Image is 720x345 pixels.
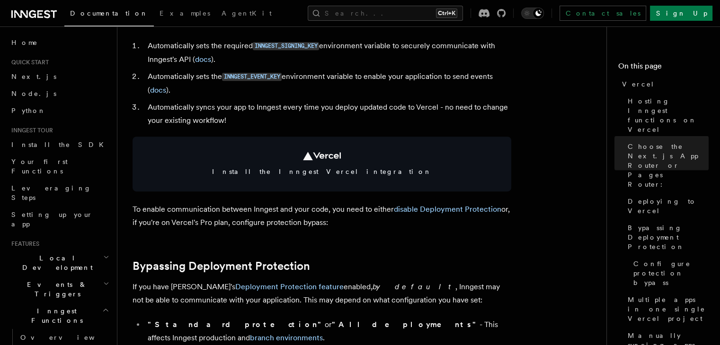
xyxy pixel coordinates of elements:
[160,9,210,17] span: Examples
[8,136,111,153] a: Install the SDK
[8,302,111,329] button: Inngest Functions
[8,34,111,51] a: Home
[618,60,709,76] h4: On this page
[332,320,480,329] strong: "All deployments"
[624,291,709,327] a: Multiple apps in one single Vercel project
[624,219,709,255] a: Bypassing Deployment Protection
[222,73,282,81] code: INNGEST_EVENT_KEY
[133,203,511,229] p: To enable communication between Inngest and your code, you need to either or, if you're on Vercel...
[628,223,709,251] span: Bypassing Deployment Protection
[8,153,111,180] a: Your first Functions
[11,90,56,97] span: Node.js
[11,211,93,228] span: Setting up your app
[145,70,511,97] li: Automatically sets the environment variable to enable your application to send events ( ).
[8,206,111,233] a: Setting up your app
[145,318,511,345] li: or - This affects Inngest production and .
[8,127,53,134] span: Inngest tour
[8,240,39,248] span: Features
[8,280,103,299] span: Events & Triggers
[618,76,709,93] a: Vercel
[253,41,319,50] a: INNGEST_SIGNING_KEY
[650,6,712,21] a: Sign Up
[133,280,511,307] p: If you have [PERSON_NAME]'s enabled, , Inngest may not be able to communicate with your applicati...
[222,9,272,17] span: AgentKit
[8,68,111,85] a: Next.js
[250,333,323,342] a: branch environments
[8,306,102,325] span: Inngest Functions
[144,167,500,176] span: Install the Inngest Vercel integration
[436,9,457,18] kbd: Ctrl+K
[624,138,709,193] a: Choose the Next.js App Router or Pages Router:
[145,39,511,66] li: Automatically sets the required environment variable to securely communicate with Inngest's API ( ).
[8,59,49,66] span: Quick start
[8,85,111,102] a: Node.js
[216,3,277,26] a: AgentKit
[394,205,501,214] a: disable Deployment Protection
[11,141,109,148] span: Install the SDK
[235,282,344,291] a: Deployment Protection feature
[11,184,91,201] span: Leveraging Steps
[308,6,463,21] button: Search...Ctrl+K
[373,282,455,291] em: by default
[150,86,166,95] a: docs
[70,9,148,17] span: Documentation
[154,3,216,26] a: Examples
[8,180,111,206] a: Leveraging Steps
[628,96,709,134] span: Hosting Inngest functions on Vercel
[8,102,111,119] a: Python
[11,73,56,80] span: Next.js
[145,101,511,127] li: Automatically syncs your app to Inngest every time you deploy updated code to Vercel - no need to...
[148,320,325,329] strong: "Standard protection"
[622,79,655,89] span: Vercel
[624,193,709,219] a: Deploying to Vercel
[11,38,38,47] span: Home
[560,6,646,21] a: Contact sales
[11,158,68,175] span: Your first Functions
[628,197,709,216] span: Deploying to Vercel
[633,259,709,287] span: Configure protection bypass
[133,137,511,191] a: Install the Inngest Vercel integration
[521,8,544,19] button: Toggle dark mode
[628,142,709,189] span: Choose the Next.js App Router or Pages Router:
[630,255,709,291] a: Configure protection bypass
[195,55,211,64] a: docs
[628,295,709,323] span: Multiple apps in one single Vercel project
[8,250,111,276] button: Local Development
[624,93,709,138] a: Hosting Inngest functions on Vercel
[20,334,118,341] span: Overview
[64,3,154,26] a: Documentation
[222,72,282,81] a: INNGEST_EVENT_KEY
[11,107,46,114] span: Python
[253,42,319,50] code: INNGEST_SIGNING_KEY
[8,253,103,272] span: Local Development
[8,276,111,302] button: Events & Triggers
[133,259,310,273] a: Bypassing Deployment Protection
